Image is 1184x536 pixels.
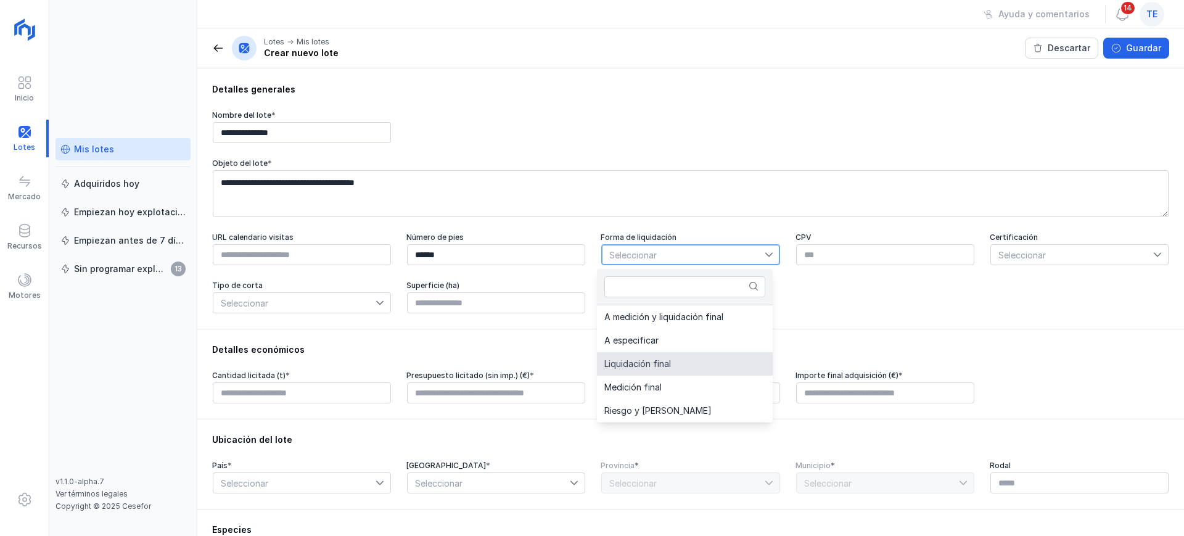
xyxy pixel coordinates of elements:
[213,473,376,493] span: Seleccionar
[406,371,586,381] div: Presupuesto licitado (sin imp.) (€)
[55,138,191,160] a: Mis lotes
[604,383,662,392] span: Medición final
[991,245,1153,265] span: Seleccionar
[990,233,1169,242] div: Certificación
[597,305,773,329] li: A medición y liquidación final
[55,201,191,223] a: Empiezan hoy explotación
[976,4,1098,25] button: Ayuda y comentarios
[406,281,586,291] div: Superficie (ha)
[212,233,392,242] div: URL calendario visitas
[1025,38,1098,59] button: Descartar
[1126,42,1161,54] div: Guardar
[74,178,139,190] div: Adquiridos hoy
[604,336,659,345] span: A especificar
[55,477,191,487] div: v1.1.0-alpha.7
[55,489,128,498] a: Ver términos legales
[74,263,167,275] div: Sin programar explotación
[795,233,975,242] div: CPV
[795,371,975,381] div: Importe final adquisición (€)
[795,461,975,471] div: Municipio
[406,461,586,471] div: [GEOGRAPHIC_DATA]
[597,329,773,352] li: A especificar
[1103,38,1169,59] button: Guardar
[1120,1,1136,15] span: 14
[9,291,41,300] div: Motores
[601,461,780,471] div: Provincia
[55,258,191,280] a: Sin programar explotación13
[604,313,723,321] span: A medición y liquidación final
[264,37,284,47] div: Lotes
[212,83,1169,96] div: Detalles generales
[597,352,773,376] li: Liquidación final
[212,434,1169,446] div: Ubicación del lote
[212,461,392,471] div: País
[408,473,570,493] span: Seleccionar
[74,206,186,218] div: Empiezan hoy explotación
[1048,42,1090,54] div: Descartar
[171,262,186,276] span: 13
[604,360,671,368] span: Liquidación final
[15,93,34,103] div: Inicio
[990,461,1169,471] div: Rodal
[212,281,392,291] div: Tipo de corta
[406,233,586,242] div: Número de pies
[9,14,40,45] img: logoRight.svg
[213,293,376,313] span: Seleccionar
[55,173,191,195] a: Adquiridos hoy
[601,233,780,242] div: Forma de liquidación
[998,8,1090,20] div: Ayuda y comentarios
[297,37,329,47] div: Mis lotes
[74,234,186,247] div: Empiezan antes de 7 días
[55,501,191,511] div: Copyright © 2025 Cesefor
[212,524,1169,536] div: Especies
[212,110,392,120] div: Nombre del lote
[264,47,339,59] div: Crear nuevo lote
[8,192,41,202] div: Mercado
[212,344,1169,356] div: Detalles económicos
[604,406,712,415] span: Riesgo y [PERSON_NAME]
[7,241,42,251] div: Recursos
[597,376,773,399] li: Medición final
[55,229,191,252] a: Empiezan antes de 7 días
[602,245,764,265] span: Seleccionar
[1146,8,1157,20] span: te
[597,399,773,423] li: Riesgo y ventura
[212,371,392,381] div: Cantidad licitada (t)
[212,159,1169,168] div: Objeto del lote
[74,143,114,155] div: Mis lotes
